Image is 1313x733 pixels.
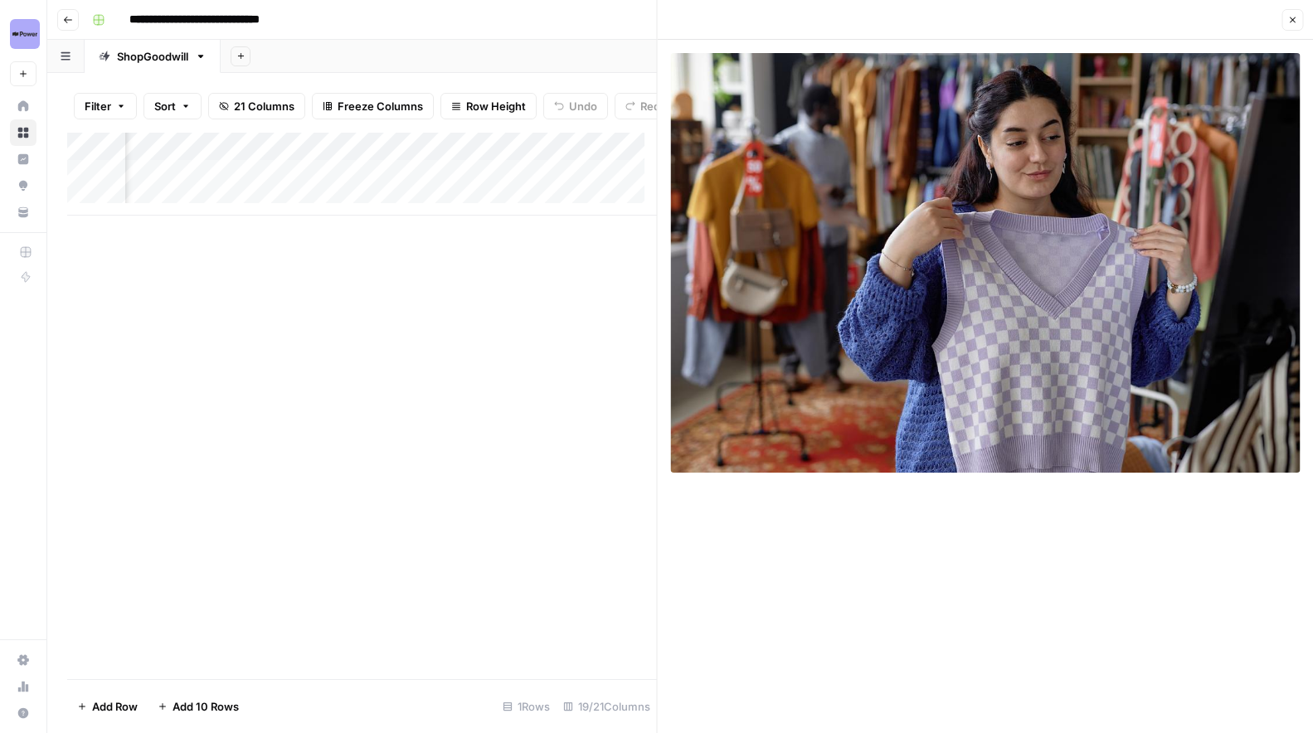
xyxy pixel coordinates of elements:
a: Usage [10,673,36,700]
span: Add Row [92,698,138,715]
img: Power Digital Logo [10,19,40,49]
a: Insights [10,146,36,172]
span: Add 10 Rows [173,698,239,715]
span: Undo [569,98,597,114]
button: Add Row [67,693,148,720]
span: Sort [154,98,176,114]
a: Browse [10,119,36,146]
button: 21 Columns [208,93,305,119]
button: Undo [543,93,608,119]
a: Your Data [10,199,36,226]
span: Freeze Columns [338,98,423,114]
div: ShopGoodwill [117,48,188,65]
img: Row/Cell [671,53,1301,473]
span: Redo [640,98,667,114]
button: Add 10 Rows [148,693,249,720]
button: Sort [143,93,202,119]
a: Settings [10,647,36,673]
button: Filter [74,93,137,119]
span: Filter [85,98,111,114]
a: Opportunities [10,172,36,199]
div: 1 Rows [496,693,557,720]
span: Row Height [466,98,526,114]
a: ShopGoodwill [85,40,221,73]
button: Help + Support [10,700,36,726]
a: Home [10,93,36,119]
button: Workspace: Power Digital [10,13,36,55]
button: Redo [615,93,678,119]
button: Freeze Columns [312,93,434,119]
div: 19/21 Columns [557,693,657,720]
span: 21 Columns [234,98,294,114]
button: Row Height [440,93,537,119]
